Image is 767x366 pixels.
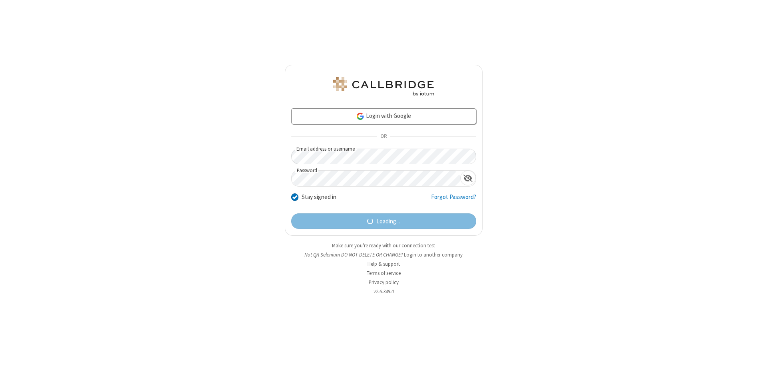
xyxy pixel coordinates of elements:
a: Terms of service [367,270,401,276]
li: Not QA Selenium DO NOT DELETE OR CHANGE? [285,251,483,259]
a: Login with Google [291,108,476,124]
a: Make sure you're ready with our connection test [332,242,435,249]
span: OR [377,131,390,142]
div: Show password [460,171,476,185]
a: Help & support [368,261,400,267]
img: QA Selenium DO NOT DELETE OR CHANGE [332,77,435,96]
input: Email address or username [291,149,476,164]
button: Loading... [291,213,476,229]
img: google-icon.png [356,112,365,121]
a: Forgot Password? [431,193,476,208]
label: Stay signed in [302,193,336,202]
input: Password [292,171,460,186]
span: Loading... [376,217,400,226]
button: Login to another company [404,251,463,259]
a: Privacy policy [369,279,399,286]
li: v2.6.349.0 [285,288,483,295]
